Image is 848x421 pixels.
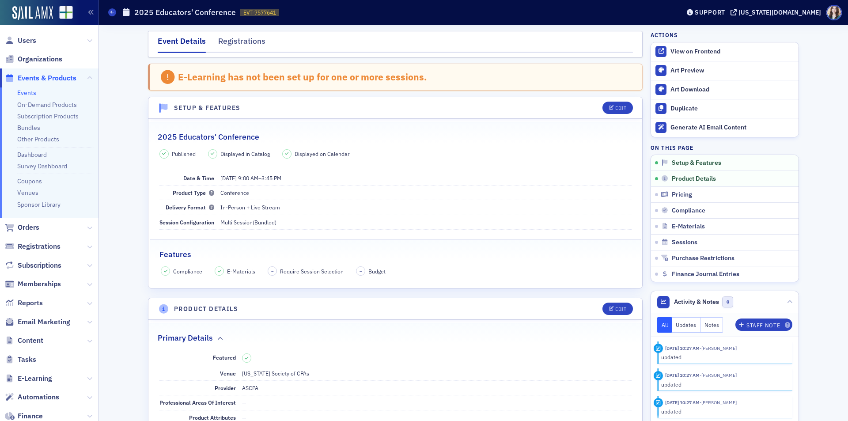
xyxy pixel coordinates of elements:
[615,106,626,110] div: Edit
[5,36,36,46] a: Users
[215,384,236,391] span: Provider
[18,298,43,308] span: Reports
[17,151,47,159] a: Dashboard
[18,261,61,270] span: Subscriptions
[17,189,38,197] a: Venues
[651,99,799,118] button: Duplicate
[159,219,214,226] span: Session Configuration
[695,8,725,16] div: Support
[18,355,36,364] span: Tasks
[5,392,59,402] a: Automations
[651,61,799,80] a: Art Preview
[178,71,427,83] div: E-Learning has not been set up for one or more sessions.
[665,345,700,351] time: 8/19/2025 10:27 AM
[242,384,258,391] span: ASCPA
[665,372,700,378] time: 8/19/2025 10:27 AM
[672,175,716,183] span: Product Details
[360,268,362,274] span: –
[651,80,799,99] a: Art Download
[220,370,236,377] span: Venue
[5,261,61,270] a: Subscriptions
[242,370,309,377] span: [US_STATE] Society of CPAs
[5,355,36,364] a: Tasks
[615,307,626,311] div: Edit
[665,399,700,406] time: 8/19/2025 10:27 AM
[242,414,246,421] span: —
[173,267,202,275] span: Compliance
[53,6,73,21] a: View Homepage
[220,150,270,158] span: Displayed in Catalog
[227,267,255,275] span: E-Materials
[243,9,276,16] span: EVT-7577641
[5,73,76,83] a: Events & Products
[213,354,236,361] span: Featured
[159,249,191,260] h2: Features
[17,135,59,143] a: Other Products
[738,8,821,16] div: [US_STATE][DOMAIN_NAME]
[672,207,705,215] span: Compliance
[174,304,238,314] h4: Product Details
[271,268,274,274] span: –
[674,297,719,307] span: Activity & Notes
[602,303,633,315] button: Edit
[722,296,733,307] span: 0
[670,86,794,94] div: Art Download
[5,223,39,232] a: Orders
[17,124,40,132] a: Bundles
[18,392,59,402] span: Automations
[661,353,786,361] div: updated
[5,336,43,345] a: Content
[173,189,214,196] span: Product Type
[670,105,794,113] div: Duplicate
[220,219,253,226] span: Multi Session
[18,279,61,289] span: Memberships
[602,102,633,114] button: Edit
[18,54,62,64] span: Organizations
[18,411,43,421] span: Finance
[220,189,249,196] span: Conference
[172,150,196,158] span: Published
[166,204,214,211] span: Delivery Format
[672,239,697,247] span: Sessions
[17,162,67,170] a: Survey Dashboard
[134,7,236,18] h1: 2025 Educators' Conference
[670,48,794,56] div: View on Frontend
[183,174,214,182] span: Date & Time
[17,89,36,97] a: Events
[12,6,53,20] img: SailAMX
[672,317,700,333] button: Updates
[158,35,206,53] div: Event Details
[18,336,43,345] span: Content
[17,101,77,109] a: On-Demand Products
[735,319,792,331] button: Staff Note
[220,215,632,229] dd: (Bundled)
[654,344,663,353] div: Update
[5,279,61,289] a: Memberships
[657,317,672,333] button: All
[5,242,61,251] a: Registrations
[700,317,723,333] button: Notes
[242,399,246,406] span: —
[651,42,799,61] a: View on Frontend
[700,372,737,378] span: Kristi Gates
[672,270,739,278] span: Finance Journal Entries
[220,174,281,182] span: –
[220,204,280,211] span: In-Person + Live Stream
[238,174,258,182] time: 9:00 AM
[174,103,240,113] h4: Setup & Features
[17,201,61,209] a: Sponsor Library
[18,223,39,232] span: Orders
[18,242,61,251] span: Registrations
[651,31,678,39] h4: Actions
[368,267,386,275] span: Budget
[5,317,70,327] a: Email Marketing
[158,131,259,143] h2: 2025 Educators' Conference
[651,144,799,152] h4: On this page
[5,298,43,308] a: Reports
[746,323,780,328] div: Staff Note
[18,36,36,46] span: Users
[672,223,705,231] span: E-Materials
[654,371,663,380] div: Update
[17,177,42,185] a: Coupons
